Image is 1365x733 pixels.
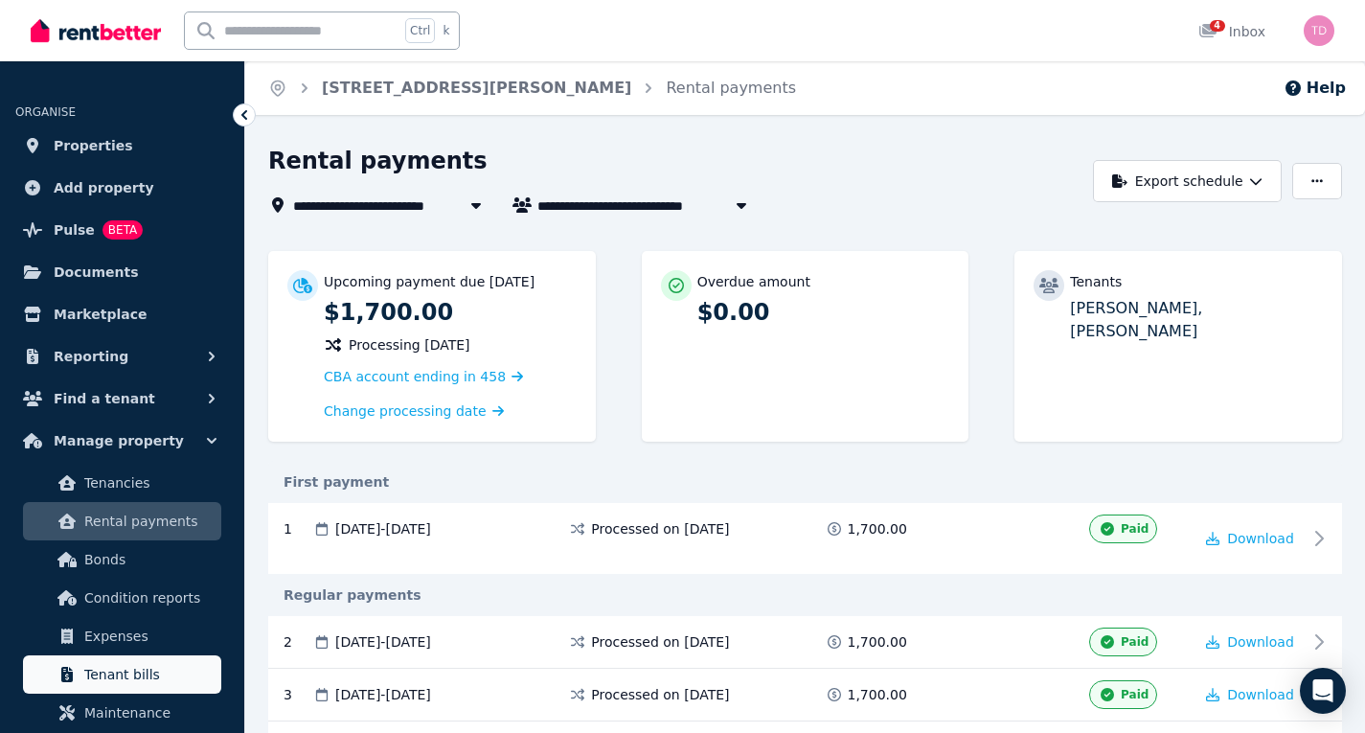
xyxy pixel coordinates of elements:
span: Expenses [84,625,214,648]
span: BETA [102,220,143,240]
span: Find a tenant [54,387,155,410]
button: Find a tenant [15,379,229,418]
span: Bonds [84,548,214,571]
span: Tenant bills [84,663,214,686]
p: Upcoming payment due [DATE] [324,272,535,291]
nav: Breadcrumb [245,61,819,115]
a: Marketplace [15,295,229,333]
button: Reporting [15,337,229,376]
a: PulseBETA [15,211,229,249]
span: Manage property [54,429,184,452]
div: First payment [268,472,1342,492]
div: Inbox [1198,22,1265,41]
span: Paid [1121,634,1149,650]
span: Condition reports [84,586,214,609]
span: Tenancies [84,471,214,494]
span: Ctrl [405,18,435,43]
div: Regular payments [268,585,1342,605]
div: 2 [284,628,312,656]
span: Reporting [54,345,128,368]
button: Download [1206,632,1294,652]
p: $0.00 [697,297,950,328]
div: 1 [284,519,312,538]
span: [DATE] - [DATE] [335,685,431,704]
span: k [443,23,449,38]
span: CBA account ending in 458 [324,369,506,384]
span: Paid [1121,687,1149,702]
div: Open Intercom Messenger [1300,668,1346,714]
span: Download [1227,687,1294,702]
p: Overdue amount [697,272,810,291]
span: Properties [54,134,133,157]
p: Tenants [1070,272,1122,291]
button: Help [1284,77,1346,100]
img: tony de Agrela [1304,15,1334,46]
button: Download [1206,529,1294,548]
span: Documents [54,261,139,284]
a: [STREET_ADDRESS][PERSON_NAME] [322,79,631,97]
a: Expenses [23,617,221,655]
a: Condition reports [23,579,221,617]
a: Documents [15,253,229,291]
span: Change processing date [324,401,487,421]
p: $1,700.00 [324,297,577,328]
span: Maintenance [84,701,214,724]
span: [DATE] - [DATE] [335,519,431,538]
a: Maintenance [23,694,221,732]
span: 1,700.00 [848,685,907,704]
button: Export schedule [1093,160,1282,202]
span: Download [1227,531,1294,546]
a: Add property [15,169,229,207]
p: [PERSON_NAME], [PERSON_NAME] [1070,297,1323,343]
span: Processing [DATE] [349,335,470,355]
a: Rental payments [23,502,221,540]
span: Processed on [DATE] [591,632,729,652]
span: 1,700.00 [848,632,907,652]
a: Tenancies [23,464,221,502]
span: Processed on [DATE] [591,685,729,704]
span: Rental payments [84,510,214,533]
a: Bonds [23,540,221,579]
span: 1,700.00 [848,519,907,538]
a: Rental payments [666,79,796,97]
div: 3 [284,680,312,709]
button: Manage property [15,422,229,460]
span: Marketplace [54,303,147,326]
span: [DATE] - [DATE] [335,632,431,652]
button: Download [1206,685,1294,704]
span: Processed on [DATE] [591,519,729,538]
a: Properties [15,126,229,165]
h1: Rental payments [268,146,488,176]
span: Paid [1121,521,1149,537]
a: Tenant bills [23,655,221,694]
a: Change processing date [324,401,504,421]
span: Add property [54,176,154,199]
span: 4 [1210,20,1225,32]
img: RentBetter [31,16,161,45]
span: Download [1227,634,1294,650]
span: Pulse [54,218,95,241]
span: ORGANISE [15,105,76,119]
